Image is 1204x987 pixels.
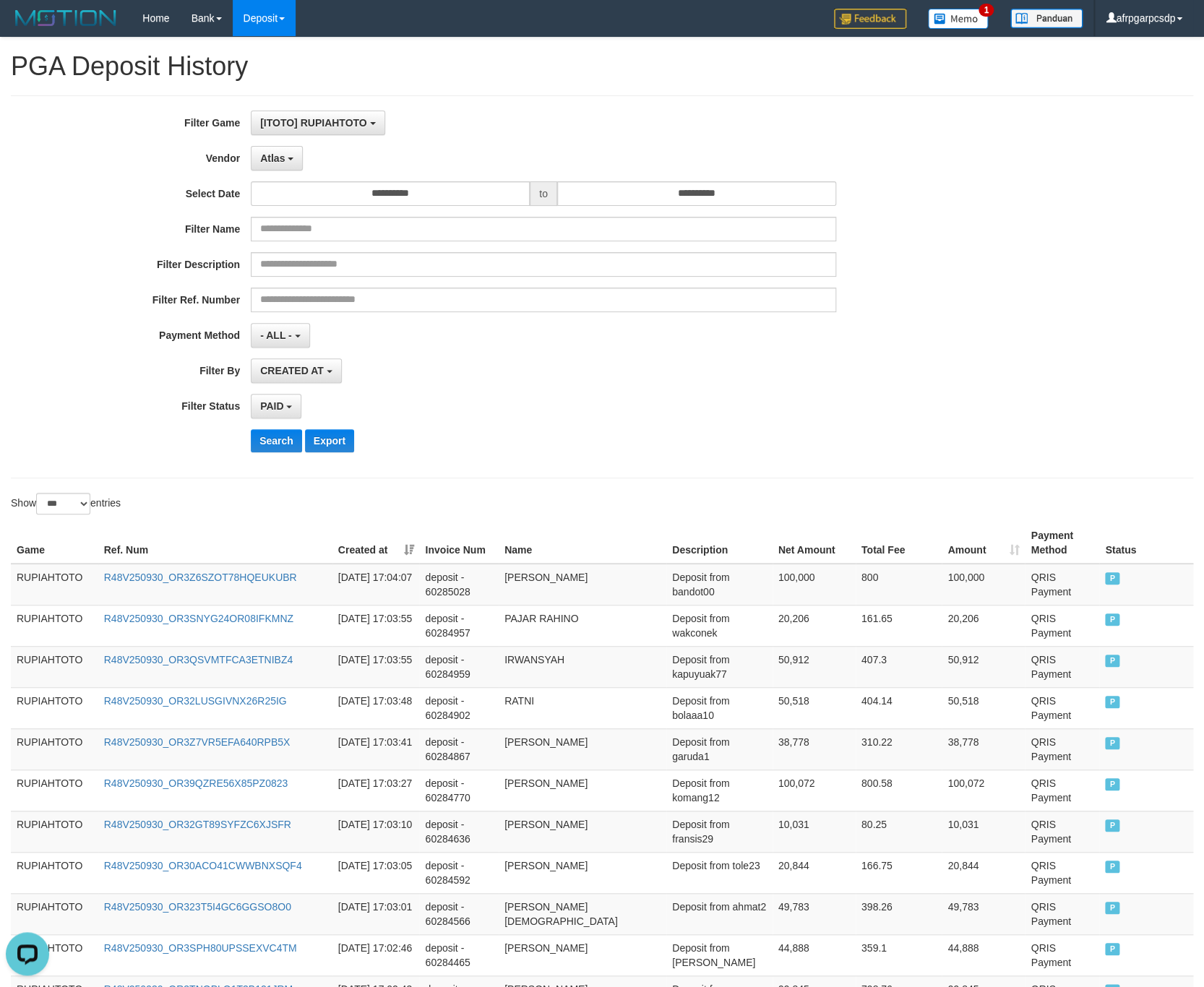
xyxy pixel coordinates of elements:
th: Status [1099,522,1193,564]
td: 100,072 [773,770,856,811]
td: 161.65 [856,605,942,646]
span: PAID [1105,613,1119,626]
img: panduan.png [1010,9,1083,28]
a: R48V250930_OR30ACO41CWWBNXSQF4 [104,860,302,871]
span: PAID [260,400,283,412]
td: Deposit from bolaaa10 [666,687,773,728]
td: deposit - 60284902 [419,687,499,728]
img: Button%20Memo.svg [928,9,989,29]
a: R48V250930_OR3Z6SZOT78HQEUKUBR [104,572,297,583]
td: [DATE] 17:04:07 [332,564,420,605]
td: Deposit from [PERSON_NAME] [666,934,773,975]
label: Show entries [11,493,121,514]
span: PAID [1105,696,1119,708]
td: [DATE] 17:03:41 [332,728,420,770]
a: R48V250930_OR323T5I4GC6GGSO8O0 [104,901,291,913]
th: Created at: activate to sort column ascending [332,522,420,564]
td: 100,000 [942,564,1025,605]
button: [ITOTO] RUPIAHTOTO [251,111,384,135]
span: CREATED AT [260,365,324,376]
a: R48V250930_OR3Z7VR5EFA640RPB5X [104,736,291,748]
td: [DATE] 17:03:10 [332,811,420,852]
td: [PERSON_NAME] [499,852,666,893]
td: RATNI [499,687,666,728]
td: deposit - 60284867 [419,728,499,770]
td: RUPIAHTOTO [11,852,98,893]
td: 20,844 [942,852,1025,893]
td: 49,783 [773,893,856,934]
td: PAJAR RAHINO [499,605,666,646]
td: 404.14 [856,687,942,728]
td: Deposit from fransis29 [666,811,773,852]
td: RUPIAHTOTO [11,564,98,605]
button: PAID [251,394,301,418]
button: Export [305,429,354,452]
th: Amount: activate to sort column ascending [942,522,1025,564]
td: 44,888 [942,934,1025,975]
span: PAID [1105,902,1119,914]
a: R48V250930_OR3QSVMTFCA3ETNIBZ4 [104,654,293,665]
button: Search [251,429,302,452]
th: Total Fee [856,522,942,564]
span: PAID [1105,819,1119,832]
td: 398.26 [856,893,942,934]
td: 20,206 [773,605,856,646]
td: 100,000 [773,564,856,605]
td: 50,912 [942,646,1025,687]
td: 50,912 [773,646,856,687]
th: Description [666,522,773,564]
td: [DATE] 17:03:27 [332,770,420,811]
td: QRIS Payment [1025,852,1099,893]
td: 80.25 [856,811,942,852]
td: Deposit from ahmat2 [666,893,773,934]
td: 359.1 [856,934,942,975]
td: 10,031 [773,811,856,852]
td: RUPIAHTOTO [11,728,98,770]
th: Ref. Num [98,522,332,564]
td: Deposit from garuda1 [666,728,773,770]
td: deposit - 60284770 [419,770,499,811]
span: PAID [1105,737,1119,749]
td: [PERSON_NAME] [499,728,666,770]
button: Open LiveChat chat widget [6,6,49,49]
td: 100,072 [942,770,1025,811]
button: CREATED AT [251,358,342,383]
td: QRIS Payment [1025,728,1099,770]
img: MOTION_logo.png [11,7,121,29]
td: Deposit from kapuyuak77 [666,646,773,687]
h1: PGA Deposit History [11,52,1193,81]
td: RUPIAHTOTO [11,811,98,852]
td: 166.75 [856,852,942,893]
td: QRIS Payment [1025,934,1099,975]
img: Feedback.jpg [834,9,906,29]
td: [PERSON_NAME] [499,934,666,975]
td: [DATE] 17:03:55 [332,605,420,646]
td: 20,206 [942,605,1025,646]
td: 800 [856,564,942,605]
span: PAID [1105,861,1119,873]
td: deposit - 60284959 [419,646,499,687]
td: QRIS Payment [1025,646,1099,687]
td: IRWANSYAH [499,646,666,687]
td: [DATE] 17:03:01 [332,893,420,934]
span: to [530,181,557,206]
a: R48V250930_OR39QZRE56X85PZ0823 [104,777,288,789]
td: 50,518 [942,687,1025,728]
button: - ALL - [251,323,309,348]
td: Deposit from komang12 [666,770,773,811]
td: Deposit from wakconek [666,605,773,646]
span: Atlas [260,152,285,164]
td: RUPIAHTOTO [11,646,98,687]
td: [DATE] 17:03:55 [332,646,420,687]
td: deposit - 60285028 [419,564,499,605]
th: Net Amount [773,522,856,564]
span: 1 [979,4,994,17]
td: deposit - 60284957 [419,605,499,646]
td: 38,778 [942,728,1025,770]
td: RUPIAHTOTO [11,687,98,728]
td: RUPIAHTOTO [11,770,98,811]
td: [DATE] 17:02:46 [332,934,420,975]
td: 38,778 [773,728,856,770]
td: [PERSON_NAME][DEMOGRAPHIC_DATA] [499,893,666,934]
td: [DATE] 17:03:48 [332,687,420,728]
